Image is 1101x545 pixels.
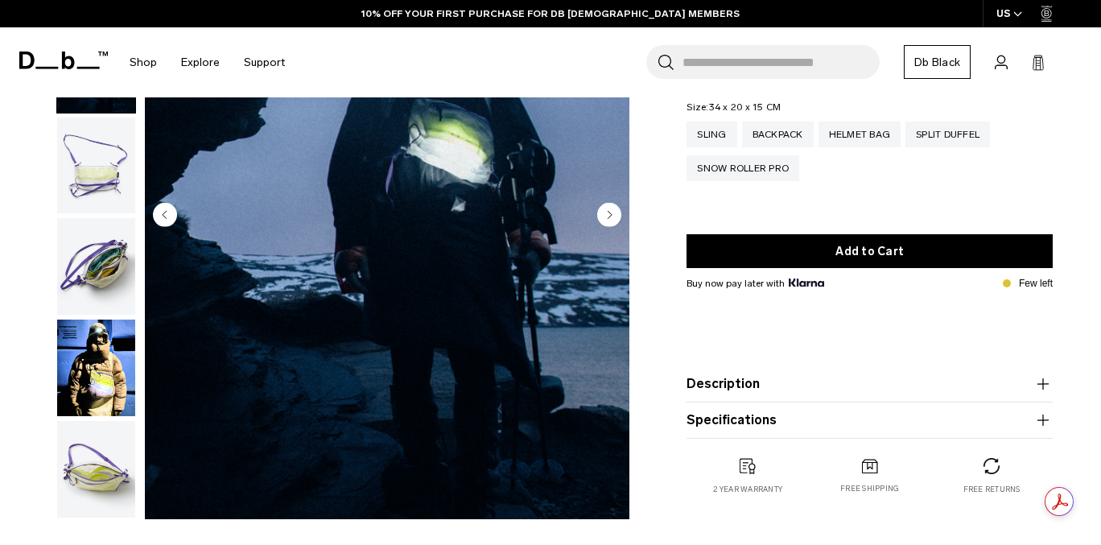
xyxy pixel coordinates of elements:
button: Weigh Lighter Sling 10L Aurora [56,319,136,417]
a: Helmet Bag [819,122,901,147]
img: Weigh_Lighter_Sling_10L_3.png [57,218,135,315]
button: Next slide [597,203,621,230]
img: Weigh_Lighter_Sling_10L_4.png [57,421,135,518]
legend: Size: [687,102,781,112]
button: Weigh_Lighter_Sling_10L_3.png [56,217,136,316]
a: Shop [130,34,157,91]
a: Support [244,34,285,91]
button: Previous slide [153,203,177,230]
nav: Main Navigation [118,27,297,97]
p: Free shipping [840,484,899,495]
button: Weigh_Lighter_Sling_10L_4.png [56,420,136,518]
a: Db Black [904,45,971,79]
a: Backpack [742,122,814,147]
button: Weigh_Lighter_Sling_10L_2.png [56,117,136,215]
span: 34 x 20 x 15 CM [709,101,781,113]
button: Description [687,374,1053,394]
button: Add to Cart [687,234,1053,268]
button: Specifications [687,411,1053,430]
p: 2 year warranty [713,484,782,495]
img: Weigh_Lighter_Sling_10L_2.png [57,118,135,214]
img: {"height" => 20, "alt" => "Klarna"} [789,279,823,287]
a: Split Duffel [905,122,990,147]
p: Free returns [963,484,1021,495]
a: Explore [181,34,220,91]
a: Sling [687,122,736,147]
a: Snow Roller Pro [687,155,799,181]
span: Buy now pay later with [687,276,823,291]
img: Weigh Lighter Sling 10L Aurora [57,320,135,416]
p: Few left [1019,276,1053,291]
a: 10% OFF YOUR FIRST PURCHASE FOR DB [DEMOGRAPHIC_DATA] MEMBERS [361,6,740,21]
